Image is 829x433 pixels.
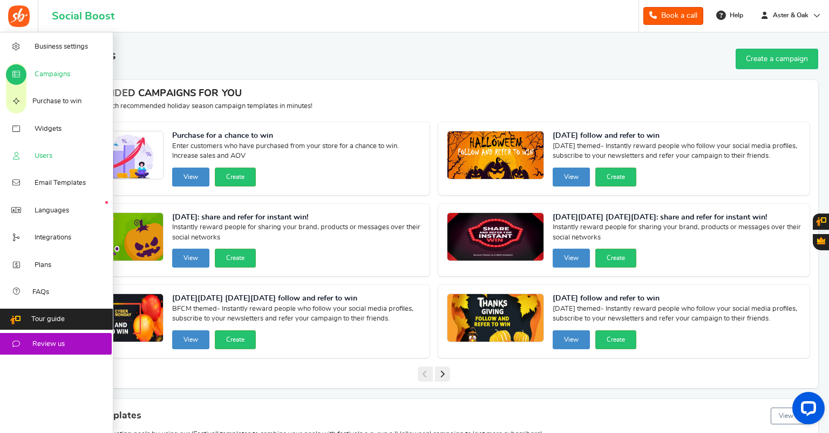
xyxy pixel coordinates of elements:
[172,304,421,326] span: BFCM themed- Instantly reward people who follow your social media profiles, subscribe to your new...
[553,249,590,268] button: View
[67,213,163,262] img: Recommended Campaigns
[712,6,749,24] a: Help
[8,5,30,27] img: Social Boost
[643,7,703,25] a: Book a call
[58,405,810,427] h4: Festival templates
[35,178,86,188] span: Email Templates
[35,206,69,216] span: Languages
[35,151,52,161] span: Users
[172,168,209,186] button: View
[553,330,590,349] button: View
[32,97,81,106] span: Purchase to win
[447,294,543,343] img: Recommended Campaigns
[172,249,209,268] button: View
[727,11,743,20] span: Help
[771,408,810,424] button: View all
[172,131,421,142] strong: Purchase for a chance to win
[553,168,590,186] button: View
[58,102,810,111] p: Preview and launch recommended holiday season campaign templates in minutes!
[447,213,543,262] img: Recommended Campaigns
[215,249,256,268] button: Create
[172,330,209,349] button: View
[105,201,108,204] em: New
[553,304,801,326] span: [DATE] themed- Instantly reward people who follow your social media profiles, subscribe to your n...
[35,261,51,270] span: Plans
[35,124,62,134] span: Widgets
[813,234,829,250] button: Gratisfaction
[172,223,421,244] span: Instantly reward people for sharing your brand, products or messages over their social networks
[595,168,636,186] button: Create
[784,388,829,433] iframe: LiveChat chat widget
[769,11,812,20] span: Aster & Oak
[215,168,256,186] button: Create
[35,42,88,52] span: Business settings
[215,330,256,349] button: Create
[553,131,801,142] strong: [DATE] follow and refer to win
[35,233,71,243] span: Integrations
[553,142,801,163] span: [DATE] themed- Instantly reward people who follow your social media profiles, subscribe to your n...
[172,142,421,163] span: Enter customers who have purchased from your store for a chance to win. Increase sales and AOV
[67,131,163,180] img: Recommended Campaigns
[736,49,818,69] a: Create a campaign
[553,294,801,304] strong: [DATE] follow and refer to win
[31,315,65,324] span: Tour guide
[67,294,163,343] img: Recommended Campaigns
[595,249,636,268] button: Create
[52,10,114,22] h1: Social Boost
[58,89,810,99] h4: RECOMMENDED CAMPAIGNS FOR YOU
[447,131,543,180] img: Recommended Campaigns
[553,212,801,223] strong: [DATE][DATE] [DATE][DATE]: share and refer for instant win!
[32,339,65,349] span: Review us
[172,294,421,304] strong: [DATE][DATE] [DATE][DATE] follow and refer to win
[817,237,825,244] span: Gratisfaction
[553,223,801,244] span: Instantly reward people for sharing your brand, products or messages over their social networks
[595,330,636,349] button: Create
[35,70,70,79] span: Campaigns
[32,288,49,297] span: FAQs
[172,212,421,223] strong: [DATE]: share and refer for instant win!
